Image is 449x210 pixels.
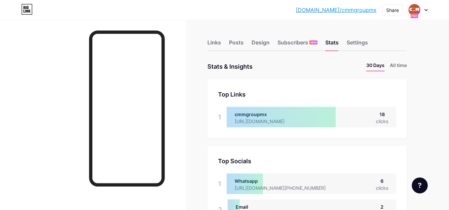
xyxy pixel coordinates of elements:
[386,7,399,14] div: Share
[229,38,244,50] div: Posts
[235,184,336,191] div: [URL][DOMAIN_NAME][PHONE_NUMBER]
[252,38,270,50] div: Design
[325,38,339,50] div: Stats
[235,177,336,184] div: Whatsapp
[218,90,396,99] div: Top Links
[218,107,221,127] div: 1
[207,62,253,71] div: Stats & Insights
[376,177,388,184] div: 6
[296,6,377,14] a: [DOMAIN_NAME]/cmmgroupmx
[376,184,388,191] div: clicks
[376,111,388,118] div: 18
[366,62,385,71] li: 30 Days
[207,38,221,50] div: Links
[218,157,396,166] div: Top Socials
[278,38,317,50] div: Subscribers
[409,5,420,15] img: cmmgroupmx
[376,118,388,125] div: clicks
[347,38,368,50] div: Settings
[310,40,317,44] span: NEW
[218,174,221,194] div: 1
[390,62,407,71] li: All time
